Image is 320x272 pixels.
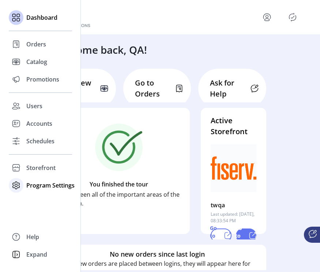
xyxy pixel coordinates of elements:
p: You’ve seen all of the important areas of the platform. [58,190,180,208]
span: Users [26,102,42,110]
button: menu [261,11,273,23]
h3: Welcome back, QA! [53,42,147,57]
span: Orders [26,40,46,49]
span: Accounts [26,119,52,128]
p: Ask for Help [210,78,246,99]
span: Schedules [26,137,54,146]
p: Go to Orders [135,78,171,99]
span: Expand [26,250,47,259]
span: Help [26,233,39,241]
span: Promotions [26,75,59,84]
h6: No new orders since last login [110,249,205,259]
p: Last updated: [DATE], 08:33:54 PM [211,211,256,224]
h4: Active Storefront [211,115,256,137]
p: Go to Live [235,224,245,247]
span: Program Settings [26,181,75,190]
span: Catalog [26,57,47,66]
span: Dashboard [26,13,57,22]
p: You finished the tour [90,180,148,189]
span: Storefront [26,163,56,172]
button: Publisher Panel [287,11,298,23]
p: twqa [211,199,225,211]
p: Go to Test [210,224,221,247]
